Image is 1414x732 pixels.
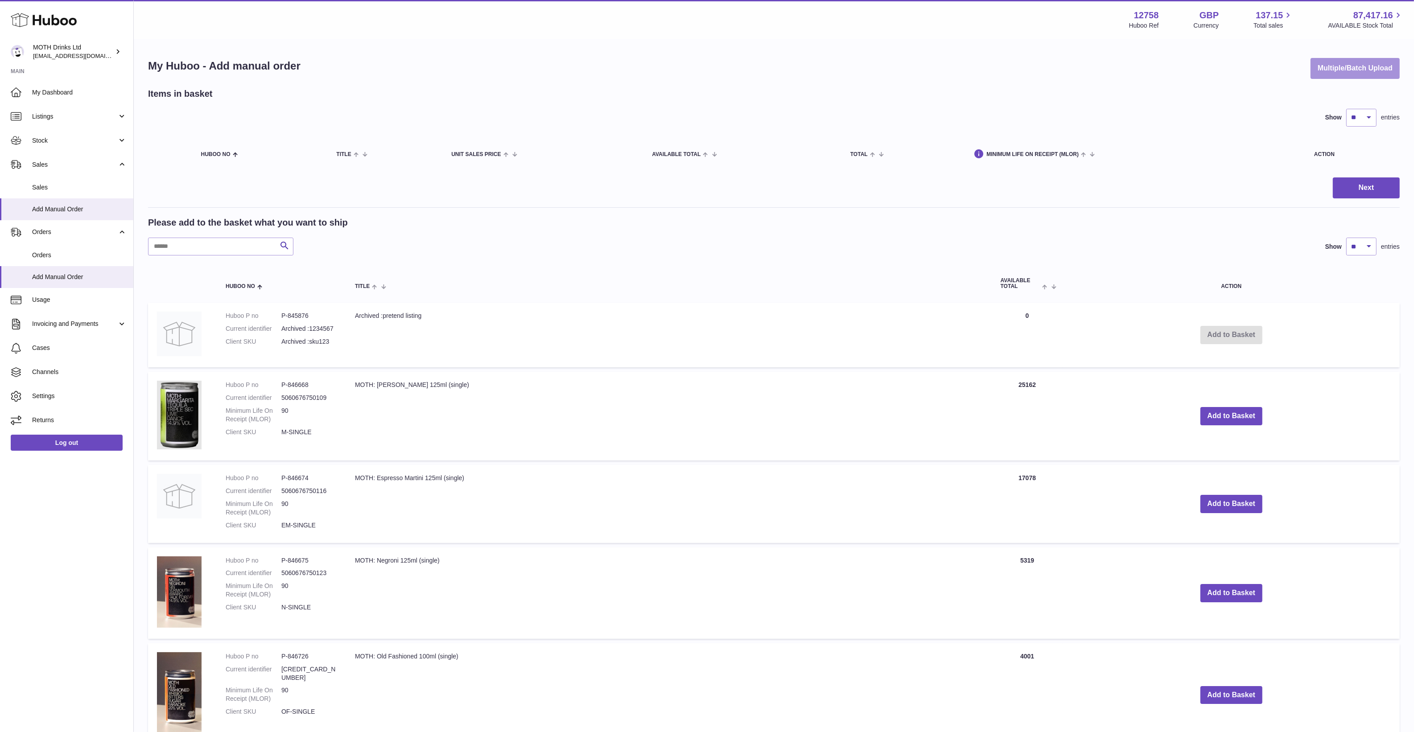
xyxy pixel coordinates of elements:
span: Unit Sales Price [451,152,501,157]
dt: Huboo P no [226,652,281,661]
span: Usage [32,296,127,304]
dd: [CREDIT_CARD_NUMBER] [281,665,337,682]
dd: 90 [281,686,337,703]
td: MOTH: [PERSON_NAME] 125ml (single) [346,372,992,461]
dt: Minimum Life On Receipt (MLOR) [226,582,281,599]
dd: 5060676750116 [281,487,337,495]
span: [EMAIL_ADDRESS][DOMAIN_NAME] [33,52,131,59]
span: Huboo no [201,152,231,157]
dt: Huboo P no [226,381,281,389]
span: Title [355,284,370,289]
label: Show [1325,243,1342,251]
dd: P-846726 [281,652,337,661]
div: Action [1314,152,1391,157]
dt: Minimum Life On Receipt (MLOR) [226,500,281,517]
dd: EM-SINGLE [281,521,337,530]
dd: 5060676750123 [281,569,337,577]
h2: Items in basket [148,88,213,100]
span: Total [850,152,868,157]
span: 137.15 [1256,9,1283,21]
span: Sales [32,183,127,192]
a: Log out [11,435,123,451]
dd: 90 [281,582,337,599]
dt: Current identifier [226,487,281,495]
span: Orders [32,251,127,259]
span: Returns [32,416,127,424]
dd: P-846668 [281,381,337,389]
div: Huboo Ref [1129,21,1159,30]
td: MOTH: Negroni 125ml (single) [346,547,992,639]
img: MOTH: Negroni 125ml (single) [157,556,202,628]
td: 17078 [992,465,1063,543]
button: Multiple/Batch Upload [1311,58,1400,79]
dt: Current identifier [226,569,281,577]
td: 5319 [992,547,1063,639]
a: 137.15 Total sales [1253,9,1293,30]
span: Settings [32,392,127,400]
span: Title [336,152,351,157]
div: Currency [1194,21,1219,30]
span: Sales [32,160,117,169]
td: 0 [992,303,1063,367]
img: internalAdmin-12758@internal.huboo.com [11,45,24,58]
span: AVAILABLE Stock Total [1328,21,1403,30]
strong: GBP [1200,9,1219,21]
a: 87,417.16 AVAILABLE Stock Total [1328,9,1403,30]
dd: Archived :1234567 [281,325,337,333]
img: MOTH: Espresso Martini 125ml (single) [157,474,202,518]
span: entries [1381,113,1400,122]
dd: Archived :sku123 [281,337,337,346]
dd: P-845876 [281,312,337,320]
span: 87,417.16 [1353,9,1393,21]
dt: Client SKU [226,428,281,436]
dt: Huboo P no [226,474,281,482]
div: MOTH Drinks Ltd [33,43,113,60]
button: Add to Basket [1200,584,1263,602]
dt: Huboo P no [226,312,281,320]
h1: My Huboo - Add manual order [148,59,301,73]
dt: Client SKU [226,337,281,346]
dt: Minimum Life On Receipt (MLOR) [226,686,281,703]
dd: OF-SINGLE [281,707,337,716]
dd: P-846675 [281,556,337,565]
dt: Client SKU [226,603,281,612]
dt: Current identifier [226,665,281,682]
td: 25162 [992,372,1063,461]
dd: 5060676750109 [281,394,337,402]
dd: M-SINGLE [281,428,337,436]
dt: Client SKU [226,521,281,530]
th: Action [1063,269,1400,298]
dt: Current identifier [226,325,281,333]
span: My Dashboard [32,88,127,97]
span: AVAILABLE Total [652,152,701,157]
img: Archived :pretend listing [157,312,202,356]
button: Add to Basket [1200,407,1263,425]
dd: 90 [281,500,337,517]
span: Channels [32,368,127,376]
dt: Current identifier [226,394,281,402]
td: Archived :pretend listing [346,303,992,367]
span: entries [1381,243,1400,251]
dt: Minimum Life On Receipt (MLOR) [226,407,281,424]
span: Orders [32,228,117,236]
span: Add Manual Order [32,205,127,214]
span: Cases [32,344,127,352]
dt: Client SKU [226,707,281,716]
button: Next [1333,177,1400,198]
label: Show [1325,113,1342,122]
dd: P-846674 [281,474,337,482]
dd: 90 [281,407,337,424]
button: Add to Basket [1200,495,1263,513]
span: Total sales [1253,21,1293,30]
strong: 12758 [1134,9,1159,21]
span: Listings [32,112,117,121]
span: Add Manual Order [32,273,127,281]
button: Add to Basket [1200,686,1263,704]
span: Invoicing and Payments [32,320,117,328]
dd: N-SINGLE [281,603,337,612]
span: AVAILABLE Total [1001,278,1040,289]
span: Minimum Life On Receipt (MLOR) [986,152,1079,157]
td: MOTH: Espresso Martini 125ml (single) [346,465,992,543]
h2: Please add to the basket what you want to ship [148,217,348,229]
span: Huboo no [226,284,255,289]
